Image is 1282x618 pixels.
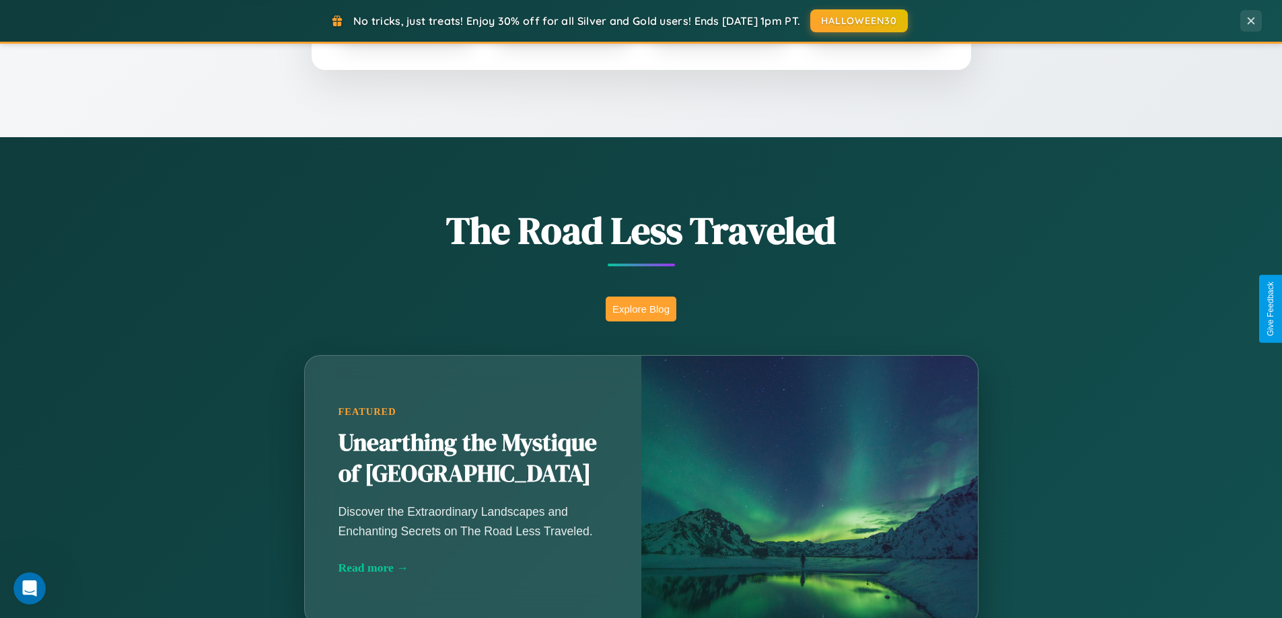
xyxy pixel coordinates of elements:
button: Explore Blog [606,297,676,321]
div: Featured [339,406,608,418]
span: No tricks, just treats! Enjoy 30% off for all Silver and Gold users! Ends [DATE] 1pm PT. [353,14,800,28]
div: Read more → [339,561,608,575]
iframe: Intercom live chat [13,572,46,605]
h2: Unearthing the Mystique of [GEOGRAPHIC_DATA] [339,428,608,490]
h1: The Road Less Traveled [238,204,1045,256]
p: Discover the Extraordinary Landscapes and Enchanting Secrets on The Road Less Traveled. [339,502,608,540]
div: Give Feedback [1266,282,1275,336]
button: HALLOWEEN30 [810,9,908,32]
